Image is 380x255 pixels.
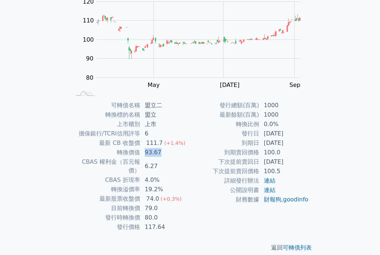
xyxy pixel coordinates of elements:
[62,243,318,252] p: 返回
[71,185,140,194] td: 轉換溢價率
[190,176,260,185] td: 詳細發行辦法
[71,138,140,148] td: 最新 CB 收盤價
[71,120,140,129] td: 上市櫃別
[71,194,140,204] td: 最新股票收盤價
[83,17,94,24] tspan: 110
[264,196,281,203] a: 財報狗
[260,167,309,176] td: 100.5
[260,157,309,167] td: [DATE]
[283,196,309,203] a: goodinfo
[190,157,260,167] td: 下次提前賣回日
[260,195,309,204] td: ,
[140,110,190,120] td: 盟立
[190,120,260,129] td: 轉換比例
[71,204,140,213] td: 目前轉換價
[71,222,140,232] td: 發行價格
[71,157,140,175] td: CBAS 權利金（百元報價）
[190,101,260,110] td: 發行總額(百萬)
[290,81,301,88] tspan: Sep
[260,129,309,138] td: [DATE]
[164,140,185,146] span: (+1.4%)
[86,55,93,62] tspan: 90
[140,204,190,213] td: 79.0
[71,129,140,138] td: 擔保銀行/TCRI信用評等
[260,138,309,148] td: [DATE]
[220,81,240,88] tspan: [DATE]
[140,175,190,185] td: 4.0%
[145,195,161,203] div: 74.0
[140,148,190,157] td: 93.67
[140,213,190,222] td: 80.0
[264,177,275,184] a: 連結
[160,196,181,202] span: (+0.3%)
[71,175,140,185] td: CBAS 折現率
[190,167,260,176] td: 下次提前賣回價格
[83,36,94,43] tspan: 100
[190,148,260,157] td: 到期賣回價格
[71,148,140,157] td: 轉換價值
[140,129,190,138] td: 6
[148,81,160,88] tspan: May
[86,74,93,81] tspan: 80
[140,101,190,110] td: 盟立二
[145,139,164,147] div: 111.7
[190,185,260,195] td: 公開說明書
[283,244,312,251] a: 可轉債列表
[140,157,190,175] td: 6.27
[260,110,309,120] td: 1000
[260,101,309,110] td: 1000
[264,187,275,193] a: 連結
[260,120,309,129] td: 0.0%
[190,110,260,120] td: 最新餘額(百萬)
[190,138,260,148] td: 到期日
[71,213,140,222] td: 發行時轉換價
[71,110,140,120] td: 轉換標的名稱
[140,222,190,232] td: 117.64
[140,120,190,129] td: 上市
[190,129,260,138] td: 發行日
[140,185,190,194] td: 19.2%
[190,195,260,204] td: 財務數據
[260,148,309,157] td: 100.0
[71,101,140,110] td: 可轉債名稱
